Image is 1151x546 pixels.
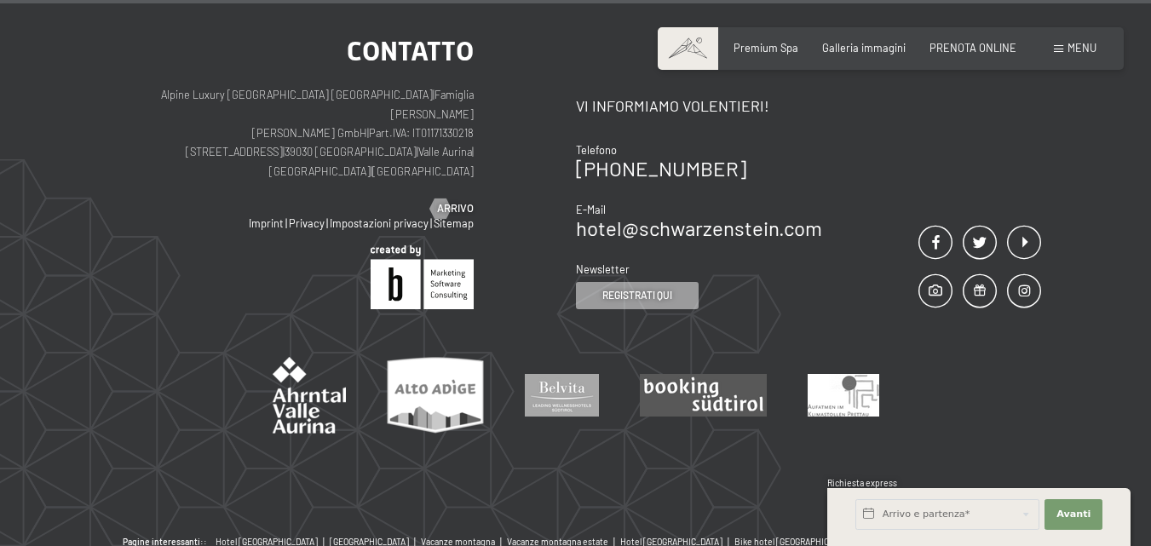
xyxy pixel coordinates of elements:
span: Registrati qui [602,288,672,302]
a: Premium Spa [734,41,798,55]
a: hotel@schwarzenstein.com [576,216,822,240]
p: Alpine Luxury [GEOGRAPHIC_DATA] [GEOGRAPHIC_DATA] Famiglia [PERSON_NAME] [PERSON_NAME] GmbH Part.... [111,85,474,181]
a: Imprint [249,216,284,230]
span: Arrivo [437,201,474,216]
span: Telefono [576,143,617,157]
span: Vi informiamo volentieri! [576,96,769,115]
button: Avanti [1045,499,1102,530]
span: Richiesta express [827,478,897,488]
span: | [283,145,285,158]
span: E-Mail [576,203,606,216]
a: Privacy [289,216,325,230]
span: | [472,145,474,158]
a: Impostazioni privacy [330,216,429,230]
a: Arrivo [430,201,474,216]
span: | [285,216,287,230]
span: | [371,164,372,178]
span: Newsletter [576,262,630,276]
img: Brandnamic GmbH | Leading Hospitality Solutions [371,245,474,309]
span: | [433,88,435,101]
a: [PHONE_NUMBER] [576,156,746,181]
span: Menu [1068,41,1096,55]
span: | [430,216,432,230]
span: Contatto [347,35,474,67]
a: Galleria immagini [822,41,906,55]
a: PRENOTA ONLINE [929,41,1016,55]
a: Sitemap [434,216,474,230]
span: | [367,126,369,140]
span: Avanti [1056,508,1091,521]
span: | [326,216,328,230]
span: | [417,145,418,158]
